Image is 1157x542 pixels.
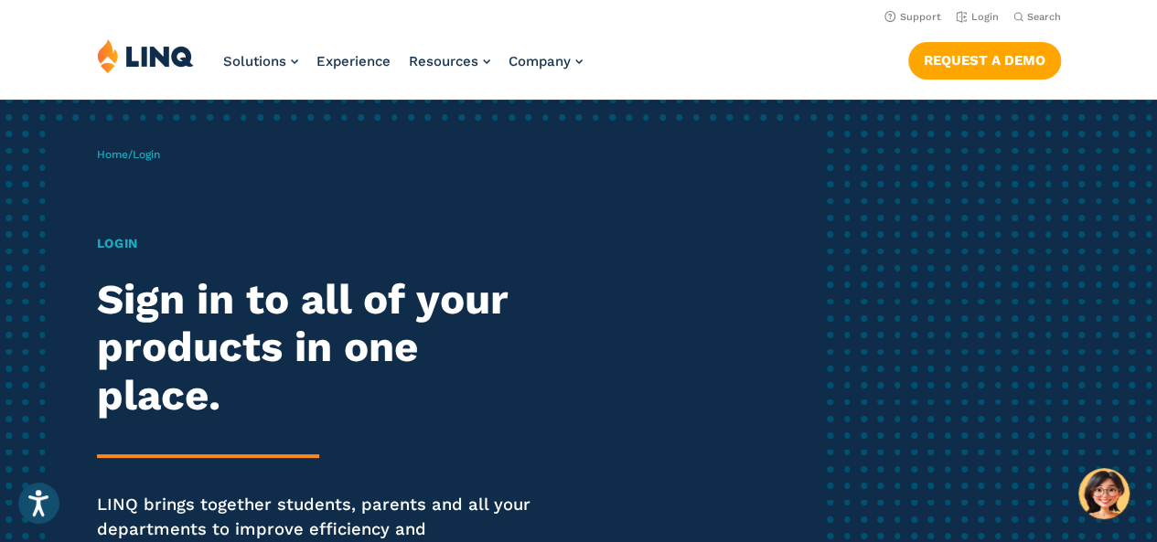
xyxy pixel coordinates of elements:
h1: Login [97,234,542,253]
span: Resources [409,53,478,69]
button: Hello, have a question? Let’s chat. [1078,468,1130,519]
a: Company [509,53,583,69]
a: Home [97,148,128,161]
a: Request a Demo [908,42,1061,79]
span: Login [133,148,160,161]
span: Solutions [223,53,286,69]
a: Solutions [223,53,298,69]
img: LINQ | K‑12 Software [97,38,194,73]
a: Experience [316,53,391,69]
h2: Sign in to all of your products in one place. [97,276,542,420]
a: Support [884,11,941,23]
nav: Primary Navigation [223,38,583,99]
a: Login [956,11,999,23]
nav: Button Navigation [908,38,1061,79]
span: Company [509,53,571,69]
span: Search [1027,11,1061,23]
button: Open Search Bar [1013,10,1061,24]
span: / [97,148,160,161]
a: Resources [409,53,490,69]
